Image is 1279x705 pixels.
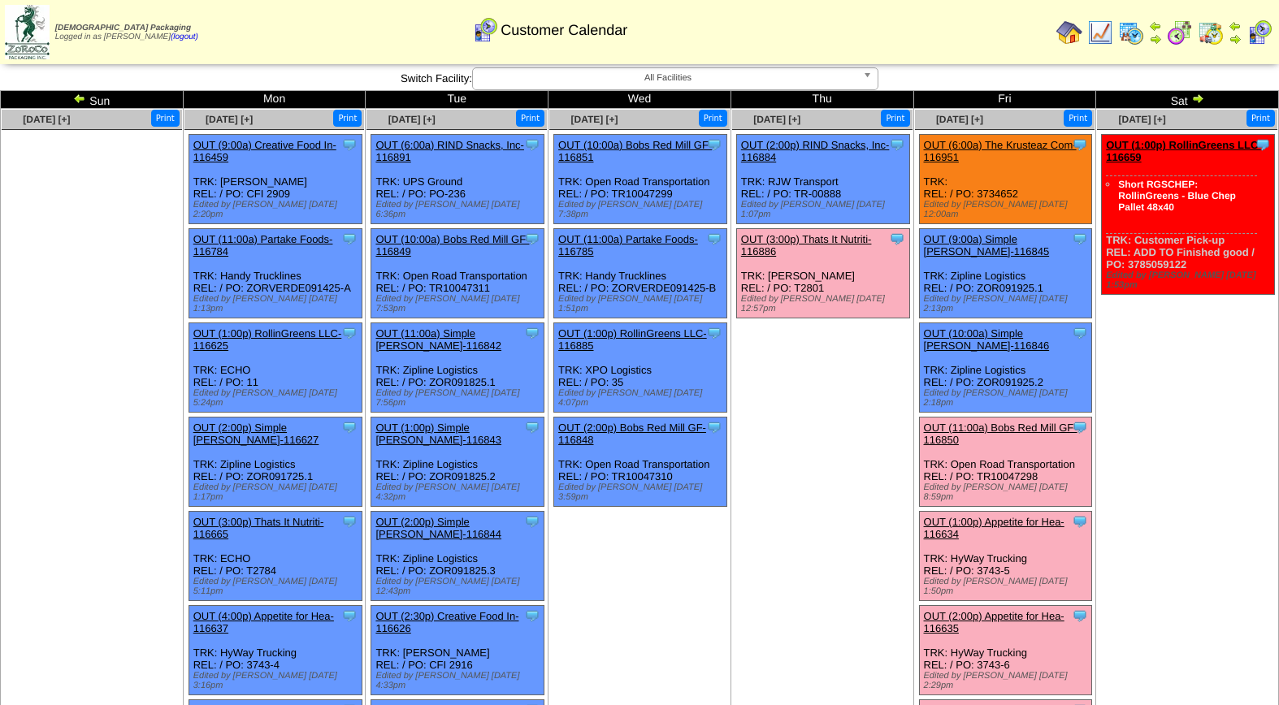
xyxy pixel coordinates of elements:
[936,114,983,125] a: [DATE] [+]
[189,323,362,413] div: TRK: ECHO REL: / PO: 11
[193,139,336,163] a: OUT (9:00a) Creative Food In-116459
[558,294,726,314] div: Edited by [PERSON_NAME] [DATE] 1:51pm
[375,482,544,502] div: Edited by [PERSON_NAME] [DATE] 4:32pm
[1072,231,1088,247] img: Tooltip
[1102,135,1275,295] div: TRK: Customer Pick-up REL: ADD TO Finished good / PO: 3785059122
[524,513,540,530] img: Tooltip
[501,22,627,39] span: Customer Calendar
[548,91,731,109] td: Wed
[889,136,905,153] img: Tooltip
[193,516,324,540] a: OUT (3:00p) Thats It Nutriti-116665
[1072,608,1088,624] img: Tooltip
[341,513,358,530] img: Tooltip
[919,229,1092,318] div: TRK: Zipline Logistics REL: / PO: ZOR091925.1
[554,135,727,224] div: TRK: Open Road Transportation REL: / PO: TR10047299
[375,671,544,690] div: Edited by [PERSON_NAME] [DATE] 4:33pm
[913,91,1096,109] td: Fri
[919,135,1092,224] div: TRK: REL: / PO: 3734652
[1198,19,1224,45] img: calendarinout.gif
[193,482,362,502] div: Edited by [PERSON_NAME] [DATE] 1:17pm
[741,294,909,314] div: Edited by [PERSON_NAME] [DATE] 12:57pm
[193,294,362,314] div: Edited by [PERSON_NAME] [DATE] 1:13pm
[388,114,436,125] span: [DATE] [+]
[1072,325,1088,341] img: Tooltip
[554,417,727,507] div: TRK: Open Road Transportation REL: / PO: TR10047310
[924,671,1092,690] div: Edited by [PERSON_NAME] [DATE] 2:29pm
[558,200,726,219] div: Edited by [PERSON_NAME] [DATE] 7:38pm
[193,233,333,257] a: OUT (11:00a) Partake Foods-116784
[375,388,544,408] div: Edited by [PERSON_NAME] [DATE] 7:56pm
[193,610,334,634] a: OUT (4:00p) Appetite for Hea-116637
[171,32,198,41] a: (logout)
[371,135,544,224] div: TRK: UPS Ground REL: / PO: PO-236
[371,417,544,507] div: TRK: Zipline Logistics REL: / PO: ZOR091825.2
[570,114,618,125] a: [DATE] [+]
[741,139,890,163] a: OUT (2:00p) RIND Snacks, Inc-116884
[554,323,727,413] div: TRK: XPO Logistics REL: / PO: 35
[1118,179,1236,213] a: Short RGSCHEP: RollinGreens - Blue Chep Pallet 48x40
[55,24,191,32] span: [DEMOGRAPHIC_DATA] Packaging
[1246,19,1272,45] img: calendarcustomer.gif
[371,323,544,413] div: TRK: Zipline Logistics REL: / PO: ZOR091825.1
[1119,114,1166,125] a: [DATE] [+]
[558,139,712,163] a: OUT (10:00a) Bobs Red Mill GF-116851
[472,17,498,43] img: calendarcustomer.gif
[736,135,909,224] div: TRK: RJW Transport REL: / PO: TR-00888
[919,606,1092,695] div: TRK: HyWay Trucking REL: / PO: 3743-6
[1167,19,1193,45] img: calendarblend.gif
[753,114,800,125] span: [DATE] [+]
[341,325,358,341] img: Tooltip
[183,91,366,109] td: Mon
[189,135,362,224] div: TRK: [PERSON_NAME] REL: / PO: CFI 2909
[524,231,540,247] img: Tooltip
[151,110,180,127] button: Print
[375,422,501,446] a: OUT (1:00p) Simple [PERSON_NAME]-116843
[554,229,727,318] div: TRK: Handy Trucklines REL: / PO: ZORVERDE091425-B
[206,114,253,125] a: [DATE] [+]
[889,231,905,247] img: Tooltip
[1255,136,1271,153] img: Tooltip
[1072,419,1088,435] img: Tooltip
[189,229,362,318] div: TRK: Handy Trucklines REL: / PO: ZORVERDE091425-A
[1056,19,1082,45] img: home.gif
[375,294,544,314] div: Edited by [PERSON_NAME] [DATE] 7:53pm
[731,91,913,109] td: Thu
[741,233,872,257] a: OUT (3:00p) Thats It Nutriti-116886
[1149,32,1162,45] img: arrowright.gif
[558,422,706,446] a: OUT (2:00p) Bobs Red Mill GF-116848
[341,231,358,247] img: Tooltip
[375,610,518,634] a: OUT (2:30p) Creative Food In-116626
[23,114,70,125] a: [DATE] [+]
[193,388,362,408] div: Edited by [PERSON_NAME] [DATE] 5:24pm
[919,512,1092,601] div: TRK: HyWay Trucking REL: / PO: 3743-5
[736,229,909,318] div: TRK: [PERSON_NAME] REL: / PO: T2801
[193,200,362,219] div: Edited by [PERSON_NAME] [DATE] 2:20pm
[706,231,722,247] img: Tooltip
[524,419,540,435] img: Tooltip
[1246,110,1275,127] button: Print
[924,327,1050,352] a: OUT (10:00a) Simple [PERSON_NAME]-116846
[1229,19,1242,32] img: arrowleft.gif
[193,671,362,690] div: Edited by [PERSON_NAME] [DATE] 3:16pm
[558,327,707,352] a: OUT (1:00p) RollinGreens LLC-116885
[189,512,362,601] div: TRK: ECHO REL: / PO: T2784
[375,577,544,596] div: Edited by [PERSON_NAME] [DATE] 12:43pm
[5,5,50,59] img: zoroco-logo-small.webp
[924,388,1092,408] div: Edited by [PERSON_NAME] [DATE] 2:18pm
[189,417,362,507] div: TRK: Zipline Logistics REL: / PO: ZOR091725.1
[516,110,544,127] button: Print
[924,422,1077,446] a: OUT (11:00a) Bobs Red Mill GF-116850
[1106,139,1261,163] a: OUT (1:00p) RollinGreens LLC-116659
[193,577,362,596] div: Edited by [PERSON_NAME] [DATE] 5:11pm
[924,200,1092,219] div: Edited by [PERSON_NAME] [DATE] 12:00am
[699,110,727,127] button: Print
[1087,19,1113,45] img: line_graph.gif
[558,233,698,257] a: OUT (11:00a) Partake Foods-116785
[1191,92,1204,105] img: arrowright.gif
[1118,19,1144,45] img: calendarprod.gif
[341,608,358,624] img: Tooltip
[371,512,544,601] div: TRK: Zipline Logistics REL: / PO: ZOR091825.3
[1072,513,1088,530] img: Tooltip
